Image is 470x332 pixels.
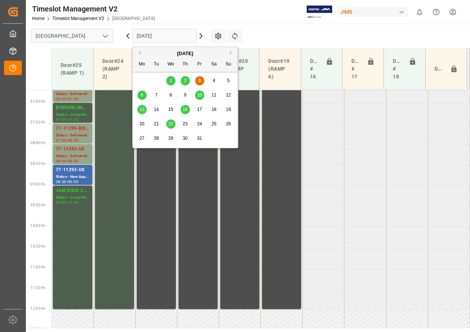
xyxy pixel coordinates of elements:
[230,51,234,55] button: Next Month
[198,78,201,83] span: 3
[56,91,89,97] div: Status - Delivered
[56,159,67,163] div: 08:00
[137,119,147,129] div: Choose Monday, October 20th, 2025
[68,97,78,101] div: 07:00
[56,125,89,132] div: 77-11299-[GEOGRAPHIC_DATA]
[32,16,44,21] a: Home
[210,76,219,85] div: Choose Saturday, October 4th, 2025
[181,134,190,143] div: Choose Thursday, October 30th, 2025
[213,78,215,83] span: 4
[58,58,87,80] div: Door#25 (RAMP 1)
[136,51,141,55] button: Previous Month
[227,78,230,83] span: 5
[137,60,147,69] div: Mo
[132,29,197,43] input: DD-MM-YYYY
[181,60,190,69] div: Th
[30,286,45,290] span: 11:30 Hr
[183,136,187,141] span: 30
[56,146,89,153] div: 77-11243-US
[139,121,144,126] span: 20
[67,201,68,204] div: -
[56,104,89,112] div: [PERSON_NAME]/ [PERSON_NAME]
[307,54,323,84] div: Doors # 16
[197,92,202,98] span: 10
[224,60,233,69] div: Su
[152,60,161,69] div: Tu
[154,107,159,112] span: 14
[181,76,190,85] div: Choose Thursday, October 2nd, 2025
[210,119,219,129] div: Choose Saturday, October 25th, 2025
[56,139,67,142] div: 07:30
[428,4,445,20] button: Help Center
[68,180,78,183] div: 09:00
[166,105,176,114] div: Choose Wednesday, October 15th, 2025
[183,107,187,112] span: 16
[197,107,202,112] span: 17
[224,76,233,85] div: Choose Sunday, October 5th, 2025
[211,121,216,126] span: 25
[152,105,161,114] div: Choose Tuesday, October 14th, 2025
[52,16,104,21] a: Timeslot Management V2
[141,92,143,98] span: 6
[135,74,236,146] div: month 2025-10
[337,5,411,19] button: JIMS
[133,50,238,57] div: [DATE]
[210,60,219,69] div: Sa
[166,91,176,100] div: Choose Wednesday, October 8th, 2025
[139,136,144,141] span: 27
[170,78,172,83] span: 1
[184,92,187,98] span: 9
[30,203,45,207] span: 09:30 Hr
[170,92,172,98] span: 8
[224,119,233,129] div: Choose Sunday, October 26th, 2025
[307,6,332,18] img: Exertis%20JAM%20-%20Email%20Logo.jpg_1722504956.jpg
[181,91,190,100] div: Choose Thursday, October 9th, 2025
[137,134,147,143] div: Choose Monday, October 27th, 2025
[265,54,294,84] div: Door#19 (RAMP 6)
[184,78,187,83] span: 2
[155,92,158,98] span: 7
[181,119,190,129] div: Choose Thursday, October 23rd, 2025
[56,187,89,194] div: JAM DOCK CONTROL
[181,105,190,114] div: Choose Thursday, October 16th, 2025
[67,159,68,163] div: -
[166,60,176,69] div: We
[30,162,45,166] span: 08:30 Hr
[56,201,67,204] div: 09:00
[68,118,78,121] div: 07:30
[56,166,89,174] div: 77-11293-US
[348,54,364,84] div: Doors # 17
[152,119,161,129] div: Choose Tuesday, October 21st, 2025
[30,327,45,331] span: 12:30 Hr
[99,30,110,42] button: open menu
[195,91,204,100] div: Choose Friday, October 10th, 2025
[67,118,68,121] div: -
[195,119,204,129] div: Choose Friday, October 24th, 2025
[56,153,89,159] div: Status - Delivered
[168,121,173,126] span: 22
[390,54,405,84] div: Doors # 18
[137,91,147,100] div: Choose Monday, October 6th, 2025
[56,174,89,180] div: Status - New Appointment
[432,62,447,76] div: Door#23
[197,121,202,126] span: 24
[137,105,147,114] div: Choose Monday, October 13th, 2025
[411,4,428,20] button: show 0 new notifications
[56,112,89,118] div: Status - Completed
[168,107,173,112] span: 15
[211,107,216,112] span: 18
[67,180,68,183] div: -
[211,92,216,98] span: 11
[210,105,219,114] div: Choose Saturday, October 18th, 2025
[68,201,78,204] div: 12:00
[195,76,204,85] div: Choose Friday, October 3rd, 2025
[224,91,233,100] div: Choose Sunday, October 12th, 2025
[166,76,176,85] div: Choose Wednesday, October 1st, 2025
[30,99,45,104] span: 07:00 Hr
[195,105,204,114] div: Choose Friday, October 17th, 2025
[56,118,67,121] div: 07:00
[30,120,45,124] span: 07:30 Hr
[195,60,204,69] div: Fr
[139,107,144,112] span: 13
[56,132,89,139] div: Status - Delivered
